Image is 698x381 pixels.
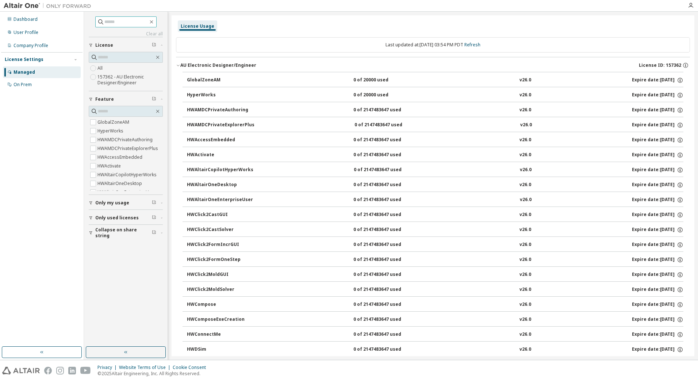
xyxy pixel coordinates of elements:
div: v26.0 [520,122,532,128]
label: HWAltairOneDesktop [97,179,143,188]
span: Only my usage [95,200,129,206]
div: 0 of 2147483647 used [354,122,420,128]
span: License [95,42,113,48]
button: HWAltairOneEnterpriseUser0 of 2147483647 usedv26.0Expire date:[DATE] [187,192,683,208]
img: altair_logo.svg [2,367,40,374]
div: 0 of 20000 used [353,92,419,99]
div: Expire date: [DATE] [632,137,683,143]
label: All [97,64,104,73]
a: Clear all [89,31,163,37]
div: v26.0 [519,137,531,143]
div: Expire date: [DATE] [632,272,683,278]
img: instagram.svg [56,367,64,374]
div: License Settings [5,57,43,62]
label: HWAltairCopilotHyperWorks [97,170,158,179]
div: HWClick2MoldSolver [187,286,253,293]
div: Expire date: [DATE] [632,346,683,353]
button: HWAMDCPrivateAuthoring0 of 2147483647 usedv26.0Expire date:[DATE] [187,102,683,118]
button: HWConnectMe0 of 2147483647 usedv26.0Expire date:[DATE] [187,327,683,343]
div: Expire date: [DATE] [632,331,683,338]
button: License [89,37,163,53]
div: v26.0 [519,257,531,263]
button: Only used licenses [89,210,163,226]
div: v26.0 [520,197,532,203]
div: 0 of 2147483647 used [353,316,419,323]
a: Refresh [464,42,480,48]
div: Cookie Consent [173,365,210,370]
div: HWAltairCopilotHyperWorks [187,167,253,173]
div: HWActivate [187,152,253,158]
span: Collapse on share string [95,227,152,239]
button: GlobalZoneAM0 of 20000 usedv26.0Expire date:[DATE] [187,72,683,88]
div: HWConnectMe [187,331,253,338]
div: v26.0 [519,346,531,353]
div: v26.0 [519,107,531,113]
label: HyperWorks [97,127,125,135]
button: AU Electronic Designer/EngineerLicense ID: 157362 [176,57,690,73]
div: Company Profile [14,43,48,49]
button: HWClick2CastSolver0 of 2147483647 usedv26.0Expire date:[DATE] [187,222,683,238]
div: HWClick2CastGUI [187,212,253,218]
button: HWDSim0 of 2147483647 usedv26.0Expire date:[DATE] [187,342,683,358]
div: HWCompose [187,301,253,308]
p: © 2025 Altair Engineering, Inc. All Rights Reserved. [97,370,210,377]
label: HWAMDCPrivateAuthoring [97,135,154,144]
span: Clear filter [152,215,156,221]
div: 0 of 2147483647 used [353,272,419,278]
div: v26.0 [519,182,531,188]
div: HWClick2CastSolver [187,227,253,233]
div: 0 of 2147483647 used [353,242,419,248]
div: Expire date: [DATE] [632,167,683,173]
div: 0 of 2147483647 used [353,257,419,263]
div: 0 of 2147483647 used [353,301,419,308]
div: HWClick2FormOneStep [187,257,253,263]
div: HWDSim [187,346,253,353]
div: HWAltairOneEnterpriseUser [187,197,253,203]
div: v26.0 [519,301,531,308]
div: 0 of 2147483647 used [353,346,419,353]
div: v26.0 [520,167,532,173]
div: 0 of 2147483647 used [353,331,419,338]
div: GlobalZoneAM [187,77,253,84]
div: HyperWorks [187,92,253,99]
button: HWAltairOneDesktop0 of 2147483647 usedv26.0Expire date:[DATE] [187,177,683,193]
div: HWAccessEmbedded [187,137,253,143]
div: v26.0 [519,272,531,278]
div: 0 of 2147483647 used [353,152,419,158]
button: HWAccessEmbedded0 of 2147483647 usedv26.0Expire date:[DATE] [187,132,683,148]
div: AU Electronic Designer/Engineer [180,62,256,68]
button: HyperWorks0 of 20000 usedv26.0Expire date:[DATE] [187,87,683,103]
button: HWClick2FormIncrGUI0 of 2147483647 usedv26.0Expire date:[DATE] [187,237,683,253]
div: Expire date: [DATE] [632,212,683,218]
div: v26.0 [519,227,531,233]
div: 0 of 2147483647 used [353,286,419,293]
div: v26.0 [519,152,531,158]
span: License ID: 157362 [639,62,681,68]
span: Clear filter [152,96,156,102]
button: HWClick2CastGUI0 of 2147483647 usedv26.0Expire date:[DATE] [187,207,683,223]
div: On Prem [14,82,32,88]
img: facebook.svg [44,367,52,374]
div: Expire date: [DATE] [632,152,683,158]
div: Expire date: [DATE] [632,316,683,323]
label: HWAMDCPrivateExplorerPlus [97,144,160,153]
div: Expire date: [DATE] [632,182,683,188]
div: 0 of 2147483647 used [353,212,419,218]
img: Altair One [4,2,95,9]
label: GlobalZoneAM [97,118,131,127]
div: Expire date: [DATE] [632,197,683,203]
div: HWAMDCPrivateExplorerPlus [187,122,254,128]
button: HWClick2MoldGUI0 of 2147483647 usedv26.0Expire date:[DATE] [187,267,683,283]
button: Feature [89,91,163,107]
div: Managed [14,69,35,75]
div: v26.0 [519,77,531,84]
span: Clear filter [152,200,156,206]
div: Expire date: [DATE] [632,122,683,128]
button: HWComposeExeCreation0 of 2147483647 usedv26.0Expire date:[DATE] [187,312,683,328]
div: v26.0 [519,286,531,293]
div: 0 of 2147483647 used [353,137,419,143]
div: Website Terms of Use [119,365,173,370]
div: Dashboard [14,16,38,22]
div: 0 of 20000 used [353,77,419,84]
label: HWAltairOneEnterpriseUser [97,188,157,197]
